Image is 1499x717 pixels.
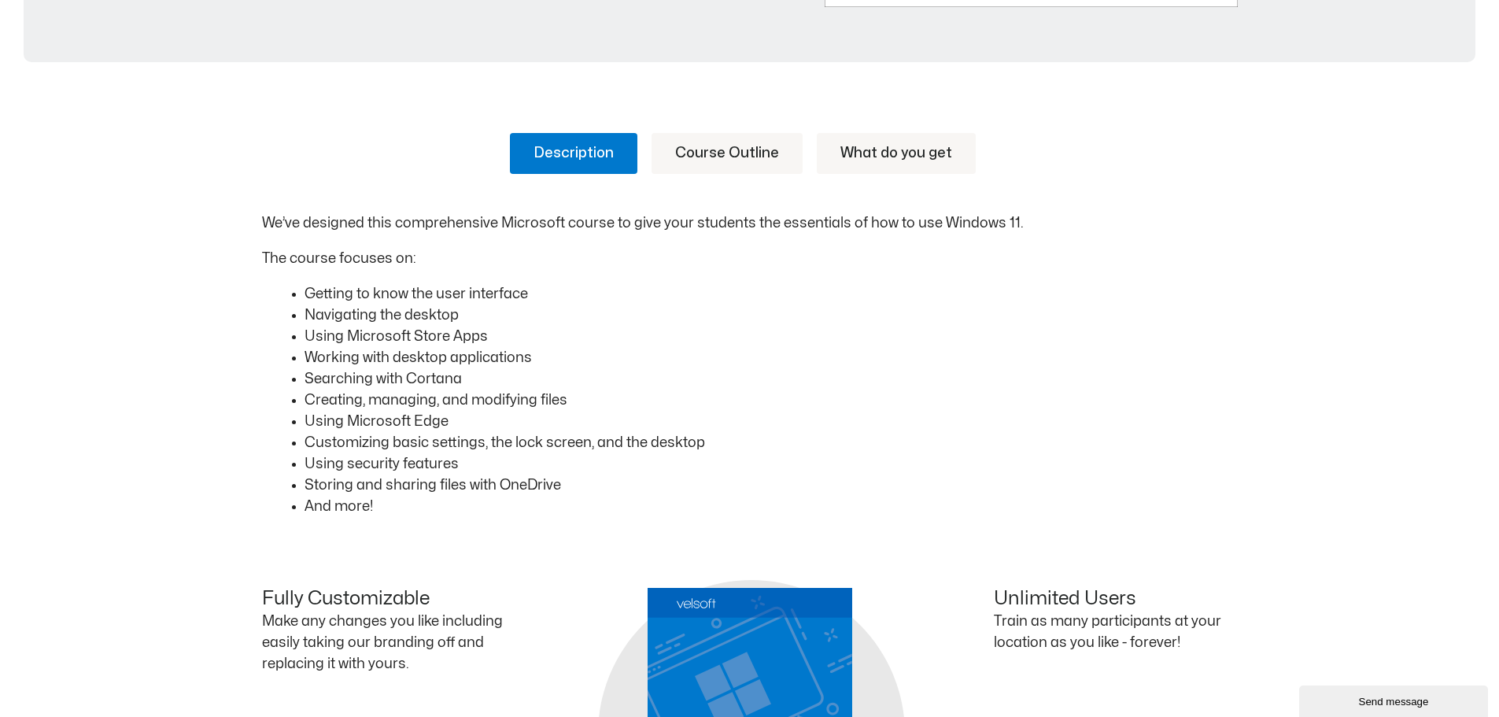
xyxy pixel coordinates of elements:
li: Navigating the desktop [305,305,1238,326]
p: Train as many participants at your location as you like - forever! [994,611,1238,653]
iframe: chat widget [1299,682,1491,717]
p: Make any changes you like including easily taking our branding off and replacing it with yours. [262,611,506,674]
li: Creating, managing, and modifying files [305,390,1238,411]
li: Getting to know the user interface [305,283,1238,305]
h4: Unlimited Users [994,588,1238,611]
li: Searching with Cortana [305,368,1238,390]
li: Customizing basic settings, the lock screen, and the desktop [305,432,1238,453]
a: Description [510,133,637,174]
li: Working with desktop applications [305,347,1238,368]
li: Using security features [305,453,1238,475]
p: We’ve designed this comprehensive Microsoft course to give your students the essentials of how to... [262,213,1238,234]
li: Using Microsoft Edge [305,411,1238,432]
a: What do you get [817,133,976,174]
li: Storing and sharing files with OneDrive [305,475,1238,496]
li: And more! [305,496,1238,517]
li: Using Microsoft Store Apps [305,326,1238,347]
p: The course focuses on: [262,248,1238,269]
h4: Fully Customizable [262,588,506,611]
a: Course Outline [652,133,803,174]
